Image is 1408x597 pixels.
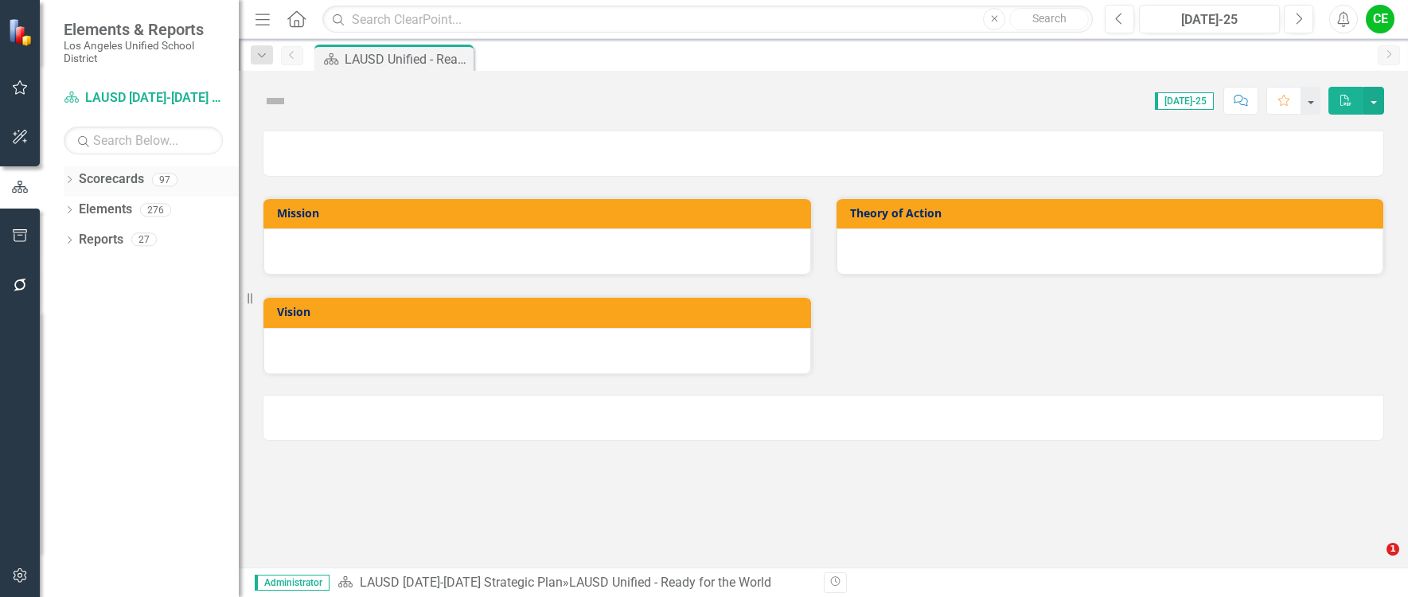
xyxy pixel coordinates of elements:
[1155,92,1214,110] span: [DATE]-25
[360,575,563,590] a: LAUSD [DATE]-[DATE] Strategic Plan
[337,574,812,592] div: »
[152,173,177,186] div: 97
[277,306,803,318] h3: Vision
[64,89,223,107] a: LAUSD [DATE]-[DATE] Strategic Plan
[64,127,223,154] input: Search Below...
[345,49,470,69] div: LAUSD Unified - Ready for the World
[850,207,1376,219] h3: Theory of Action
[79,231,123,249] a: Reports
[79,201,132,219] a: Elements
[255,575,330,591] span: Administrator
[8,18,36,46] img: ClearPoint Strategy
[1139,5,1280,33] button: [DATE]-25
[131,233,157,247] div: 27
[322,6,1093,33] input: Search ClearPoint...
[64,20,223,39] span: Elements & Reports
[1387,543,1399,556] span: 1
[140,203,171,217] div: 276
[1009,8,1089,30] button: Search
[1354,543,1392,581] iframe: Intercom live chat
[64,39,223,65] small: Los Angeles Unified School District
[263,88,288,114] img: Not Defined
[569,575,771,590] div: LAUSD Unified - Ready for the World
[1145,10,1274,29] div: [DATE]-25
[79,170,144,189] a: Scorecards
[277,207,803,219] h3: Mission
[1366,5,1394,33] button: CE
[1032,12,1067,25] span: Search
